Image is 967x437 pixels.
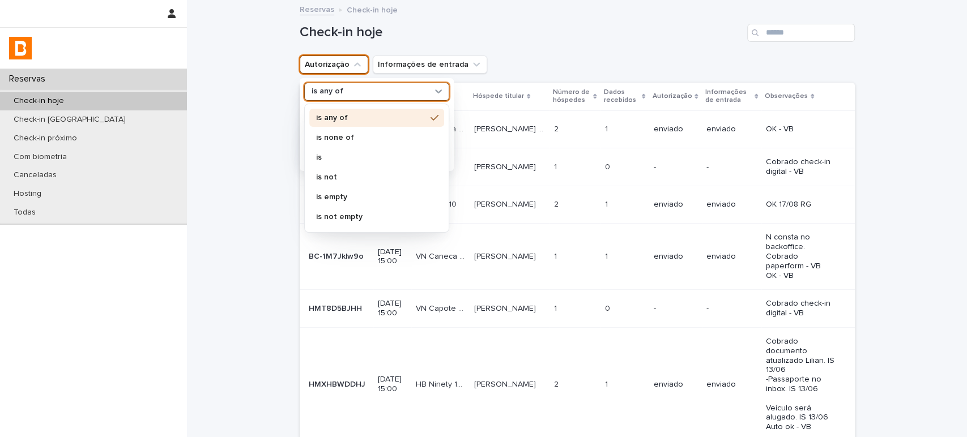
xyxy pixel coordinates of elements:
[605,160,612,172] p: 0
[554,198,561,209] p: 2
[765,90,808,102] p: Observações
[706,162,757,172] p: -
[316,173,426,181] p: is not
[554,378,561,389] p: 2
[300,224,855,290] tr: BC-1M7Jklw9oBC-1M7Jklw9o [DATE] 15:00VN Caneca 1002VN Caneca 1002 [PERSON_NAME][PERSON_NAME] 11 1...
[474,122,547,134] p: Layrton Coser Filho Coser Filho
[605,250,610,262] p: 1
[652,90,692,102] p: Autorização
[416,302,467,314] p: VN Capote 1607
[300,148,855,186] tr: BC-Qgx9pKMKlBC-Qgx9pKMKl [DATE] 15:00APM 1204APM 1204 [PERSON_NAME][PERSON_NAME] 11 00 --Cobrado ...
[474,160,538,172] p: Nathalia Medeiros
[653,380,697,389] p: enviado
[653,125,697,134] p: enviado
[605,198,610,209] p: 1
[474,250,538,262] p: [PERSON_NAME]
[9,37,32,59] img: zVaNuJHRTjyIjT5M9Xd5
[605,302,612,314] p: 0
[706,200,757,209] p: enviado
[706,380,757,389] p: enviado
[5,208,45,217] p: Todas
[316,134,426,142] p: is none of
[766,125,836,134] p: OK - VB
[747,24,855,42] input: Search
[653,162,697,172] p: -
[373,55,487,74] button: Informações de entrada
[605,378,610,389] p: 1
[474,378,538,389] p: Lilian Paula De Menezes
[316,193,426,201] p: is empty
[554,302,559,314] p: 1
[300,186,855,224] tr: BC-KGBm1jW7xBC-KGBm1jW7x [DATE] 15:00Update 310Update 310 [PERSON_NAME][PERSON_NAME] 22 11 enviad...
[706,252,757,262] p: enviado
[378,247,407,267] p: [DATE] 15:00
[706,304,757,314] p: -
[473,90,524,102] p: Hóspede titular
[766,200,836,209] p: OK 17/08 RG
[5,170,66,180] p: Canceladas
[554,250,559,262] p: 1
[309,378,368,389] p: HMXHBWDDHJ
[300,110,855,148] tr: HMXHDWDAPFHMXHDWDAPF [DATE] 15:00Be Paulista 22Be Paulista 22 [PERSON_NAME] [PERSON_NAME][PERSON_...
[766,299,836,318] p: Cobrado check-in digital - VB
[653,252,697,262] p: enviado
[5,96,73,106] p: Check-in hoje
[554,122,561,134] p: 2
[474,302,538,314] p: [PERSON_NAME]
[316,213,426,221] p: is not empty
[300,2,334,15] a: Reservas
[653,200,697,209] p: enviado
[312,87,343,96] p: is any of
[347,3,398,15] p: Check-in hoje
[604,86,640,107] p: Dados recebidos
[309,302,364,314] p: HMT8D5BJHH
[766,157,836,177] p: Cobrado check-in digital - VB
[5,152,76,162] p: Com biometria
[309,250,366,262] p: BC-1M7Jklw9o
[766,233,836,280] p: N consta no backoffice. Cobrado paperform - VB OK - VB
[5,189,50,199] p: Hosting
[605,122,610,134] p: 1
[378,375,407,394] p: [DATE] 15:00
[554,160,559,172] p: 1
[300,290,855,328] tr: HMT8D5BJHHHMT8D5BJHH [DATE] 15:00VN Capote 1607VN Capote 1607 [PERSON_NAME][PERSON_NAME] 11 00 --...
[300,24,743,41] h1: Check-in hoje
[316,114,426,122] p: is any of
[653,304,697,314] p: -
[416,250,467,262] p: VN Caneca 1002
[416,378,467,389] p: HB Ninety 1911
[300,55,368,74] button: Autorização
[5,134,86,143] p: Check-in próximo
[553,86,591,107] p: Número de hóspedes
[5,74,54,84] p: Reservas
[474,198,538,209] p: [PERSON_NAME]
[766,337,836,432] p: Cobrado documento atualizado Lilian. IS 13/06 -Passaporte no inbox. IS 13/06 Veículo será alugado...
[705,86,752,107] p: Informações de entrada
[316,153,426,161] p: is
[378,299,407,318] p: [DATE] 15:00
[5,115,135,125] p: Check-in [GEOGRAPHIC_DATA]
[706,125,757,134] p: enviado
